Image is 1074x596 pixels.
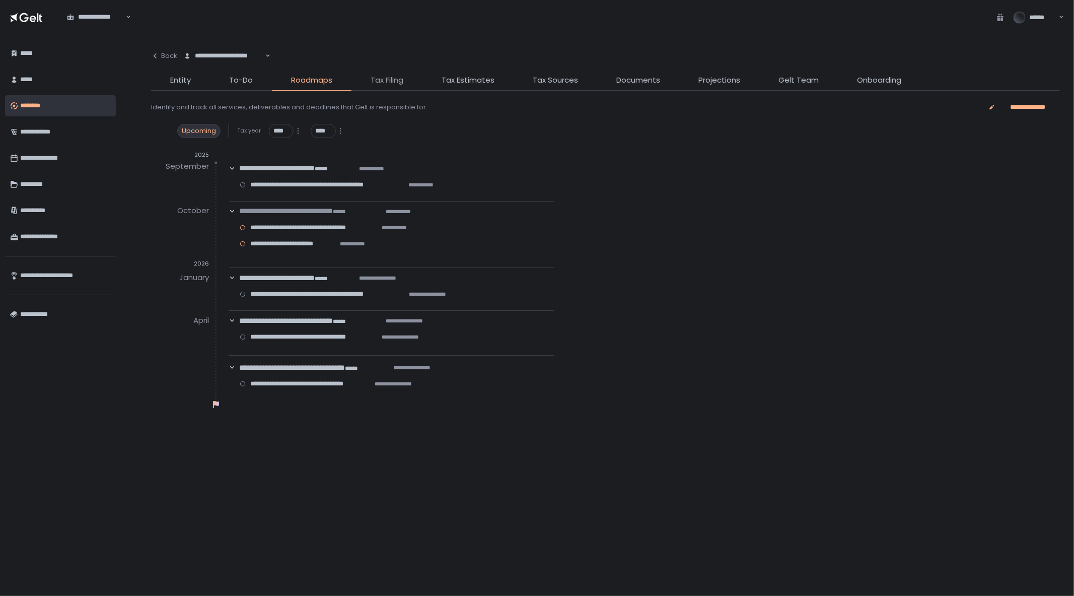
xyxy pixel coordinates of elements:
[533,75,578,86] span: Tax Sources
[151,260,209,268] div: 2026
[166,159,209,175] div: September
[179,270,209,286] div: January
[371,75,403,86] span: Tax Filing
[177,203,209,219] div: October
[229,75,253,86] span: To-Do
[170,75,191,86] span: Entity
[151,51,177,60] div: Back
[60,7,131,28] div: Search for option
[151,151,209,159] div: 2025
[193,312,209,328] div: April
[291,75,332,86] span: Roadmaps
[698,75,740,86] span: Projections
[177,124,221,138] div: Upcoming
[857,75,901,86] span: Onboarding
[151,45,177,67] button: Back
[151,103,427,112] div: Identify and track all services, deliverables and deadlines that Gelt is responsible for.
[177,45,270,67] div: Search for option
[124,12,125,22] input: Search for option
[442,75,494,86] span: Tax Estimates
[616,75,660,86] span: Documents
[778,75,819,86] span: Gelt Team
[237,127,261,135] span: Tax year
